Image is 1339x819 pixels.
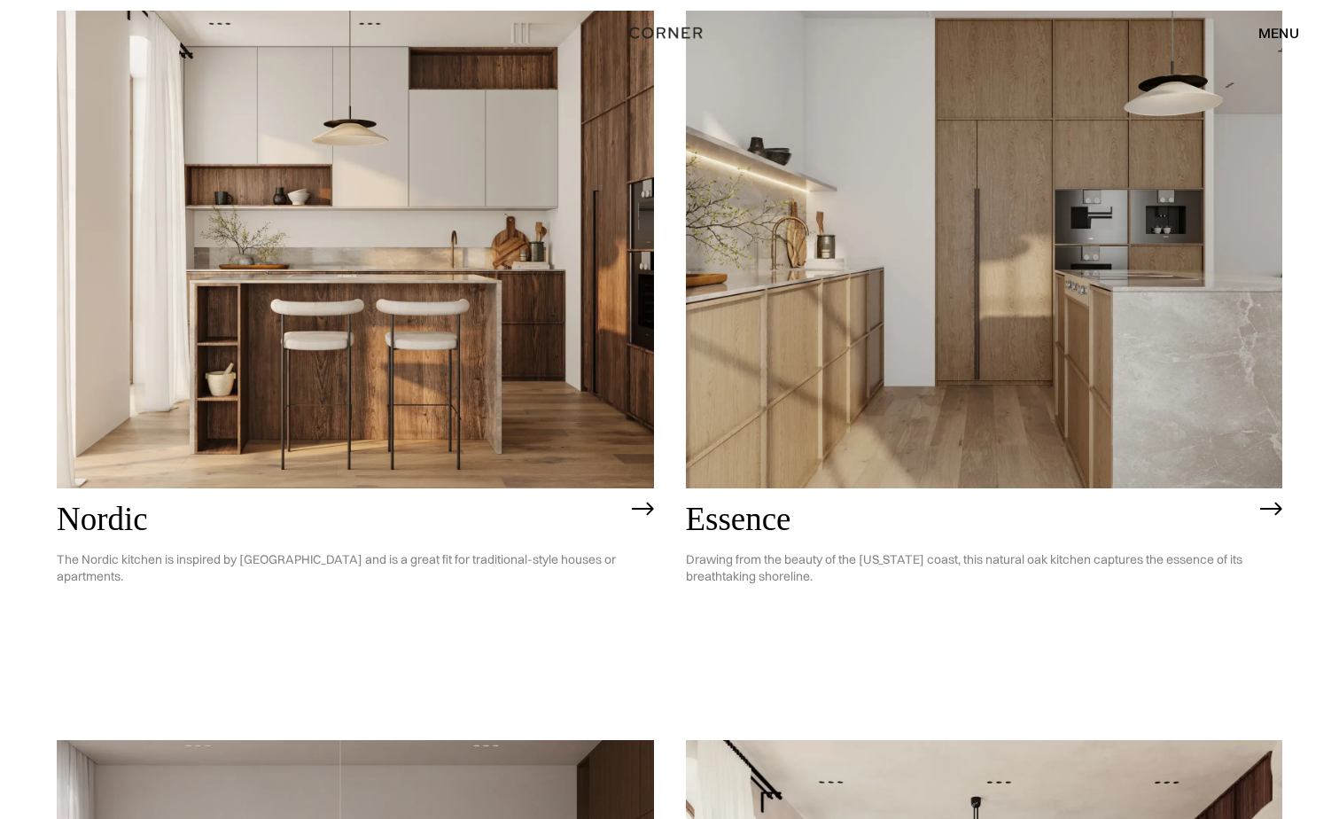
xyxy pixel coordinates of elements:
[608,21,731,44] a: home
[57,11,654,708] a: NordicThe Nordic kitchen is inspired by [GEOGRAPHIC_DATA] and is a great fit for traditional-styl...
[686,538,1252,598] p: Drawing from the beauty of the [US_STATE] coast, this natural oak kitchen captures the essence of...
[1258,26,1299,40] div: menu
[57,538,623,598] p: The Nordic kitchen is inspired by [GEOGRAPHIC_DATA] and is a great fit for traditional-style hous...
[57,502,623,538] h2: Nordic
[686,11,1283,708] a: EssenceDrawing from the beauty of the [US_STATE] coast, this natural oak kitchen captures the ess...
[1241,18,1299,48] div: menu
[686,502,1252,538] h2: Essence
